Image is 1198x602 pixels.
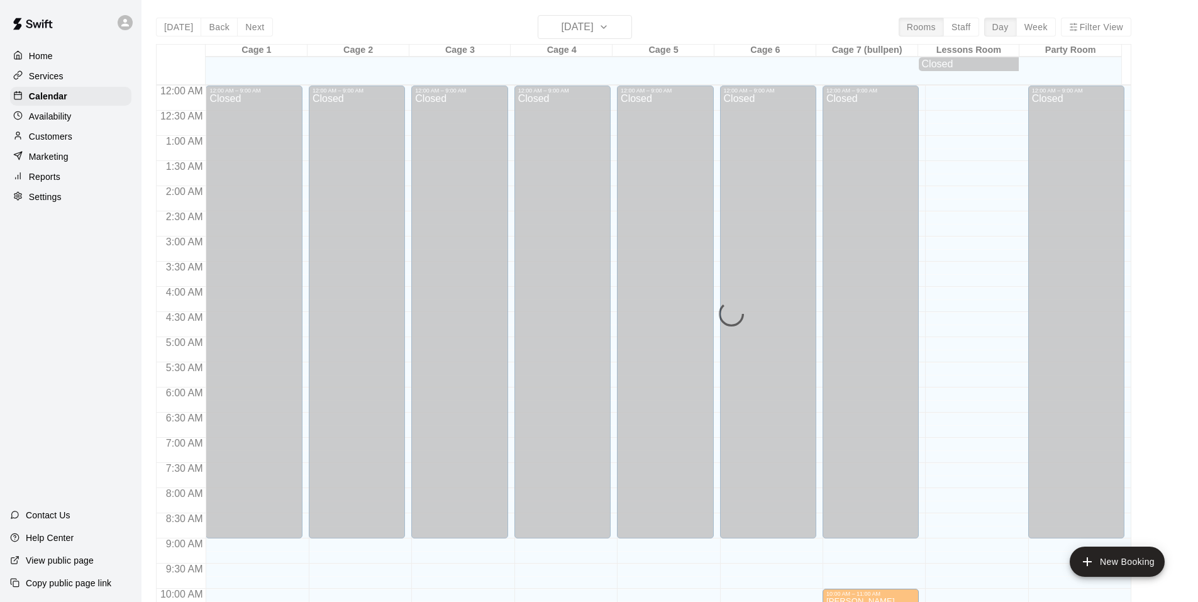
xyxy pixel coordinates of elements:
a: Reports [10,167,131,186]
div: 12:00 AM – 9:00 AM: Closed [823,86,919,538]
div: 12:00 AM – 9:00 AM [621,87,709,94]
div: 12:00 AM – 9:00 AM: Closed [617,86,713,538]
p: Calendar [29,90,67,103]
div: 12:00 AM – 9:00 AM [518,87,607,94]
div: Closed [415,94,504,543]
span: 4:30 AM [163,312,206,323]
span: 8:30 AM [163,513,206,524]
a: Marketing [10,147,131,166]
span: 12:30 AM [157,111,206,121]
span: 7:30 AM [163,463,206,474]
div: 12:00 AM – 9:00 AM: Closed [411,86,507,538]
a: Home [10,47,131,65]
button: add [1070,547,1165,577]
span: 8:00 AM [163,488,206,499]
span: 3:30 AM [163,262,206,272]
p: Home [29,50,53,62]
div: Cage 7 (bullpen) [816,45,918,57]
div: 12:00 AM – 9:00 AM [1032,87,1121,94]
a: Calendar [10,87,131,106]
div: Closed [209,94,298,543]
div: Closed [313,94,401,543]
p: Reports [29,170,60,183]
div: 12:00 AM – 9:00 AM [826,87,915,94]
div: 12:00 AM – 9:00 AM [415,87,504,94]
div: Closed [826,94,915,543]
p: Contact Us [26,509,70,521]
a: Services [10,67,131,86]
p: Copy public page link [26,577,111,589]
span: 7:00 AM [163,438,206,449]
span: 3:00 AM [163,237,206,247]
div: 12:00 AM – 9:00 AM: Closed [309,86,405,538]
p: Availability [29,110,72,123]
span: 6:00 AM [163,387,206,398]
span: 2:00 AM [163,186,206,197]
a: Settings [10,187,131,206]
span: 4:00 AM [163,287,206,298]
div: Cage 3 [409,45,511,57]
div: Lessons Room [918,45,1020,57]
p: Customers [29,130,72,143]
span: 1:00 AM [163,136,206,147]
a: Availability [10,107,131,126]
span: 6:30 AM [163,413,206,423]
div: Closed [621,94,709,543]
span: 9:00 AM [163,538,206,549]
p: Help Center [26,532,74,544]
div: Cage 2 [308,45,409,57]
div: Closed [1032,94,1121,543]
div: Cage 6 [714,45,816,57]
span: 10:00 AM [157,589,206,599]
span: 2:30 AM [163,211,206,222]
div: 10:00 AM – 11:00 AM [826,591,915,597]
div: Cage 1 [206,45,308,57]
span: 9:30 AM [163,564,206,574]
div: Closed [922,59,1016,70]
div: 12:00 AM – 9:00 AM [313,87,401,94]
div: 12:00 AM – 9:00 AM [209,87,298,94]
div: 12:00 AM – 9:00 AM: Closed [1028,86,1124,538]
div: Cage 4 [511,45,613,57]
div: Closed [724,94,813,543]
div: 12:00 AM – 9:00 AM: Closed [206,86,302,538]
p: View public page [26,554,94,567]
div: 12:00 AM – 9:00 AM: Closed [514,86,611,538]
div: 12:00 AM – 9:00 AM [724,87,813,94]
div: Closed [518,94,607,543]
div: Cage 5 [613,45,714,57]
span: 1:30 AM [163,161,206,172]
p: Marketing [29,150,69,163]
div: 12:00 AM – 9:00 AM: Closed [720,86,816,538]
p: Settings [29,191,62,203]
a: Customers [10,127,131,146]
span: 5:30 AM [163,362,206,373]
span: 12:00 AM [157,86,206,96]
span: 5:00 AM [163,337,206,348]
p: Services [29,70,64,82]
div: Party Room [1019,45,1121,57]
